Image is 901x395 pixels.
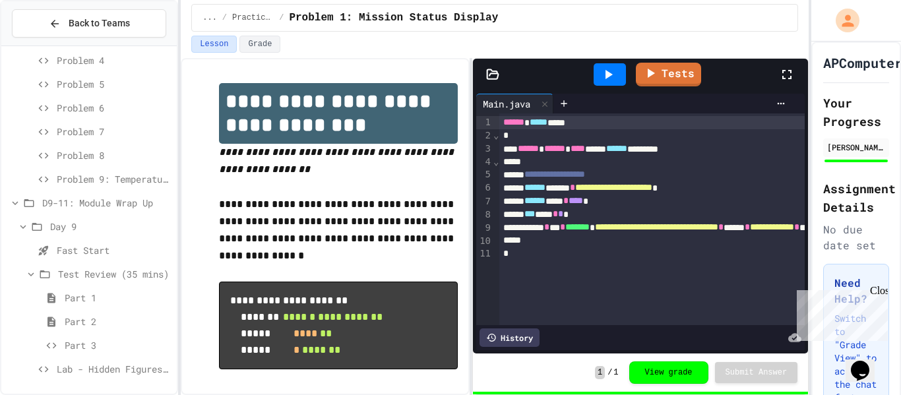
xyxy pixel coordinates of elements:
[58,267,171,281] span: Test Review (35 mins)
[822,5,863,36] div: My Account
[65,291,171,305] span: Part 1
[493,130,499,140] span: Fold line
[476,116,493,129] div: 1
[834,275,878,307] h3: Need Help?
[57,53,171,67] span: Problem 4
[476,195,493,208] div: 7
[636,63,701,86] a: Tests
[726,367,788,378] span: Submit Answer
[629,361,708,384] button: View grade
[476,247,493,260] div: 11
[202,13,217,23] span: ...
[493,156,499,167] span: Fold line
[42,196,171,210] span: D9-11: Module Wrap Up
[792,285,888,341] iframe: chat widget
[823,179,889,216] h2: Assignment Details
[65,315,171,328] span: Part 2
[57,172,171,186] span: Problem 9: Temperature Converter
[232,13,274,23] span: Practice (15 mins)
[607,367,612,378] span: /
[715,362,798,383] button: Submit Answer
[476,222,493,235] div: 9
[57,243,171,257] span: Fast Start
[476,97,537,111] div: Main.java
[476,142,493,156] div: 3
[476,235,493,248] div: 10
[57,77,171,91] span: Problem 5
[57,148,171,162] span: Problem 8
[476,181,493,195] div: 6
[480,328,540,347] div: History
[827,141,885,153] div: [PERSON_NAME]
[476,208,493,222] div: 8
[476,129,493,142] div: 2
[823,94,889,131] h2: Your Progress
[57,362,171,376] span: Lab - Hidden Figures: Launch Weight Calculator
[476,94,553,113] div: Main.java
[12,9,166,38] button: Back to Teams
[476,156,493,169] div: 4
[57,101,171,115] span: Problem 6
[239,36,280,53] button: Grade
[595,366,605,379] span: 1
[823,222,889,253] div: No due date set
[289,10,498,26] span: Problem 1: Mission Status Display
[57,125,171,138] span: Problem 7
[69,16,130,30] span: Back to Teams
[222,13,227,23] span: /
[279,13,284,23] span: /
[846,342,888,382] iframe: chat widget
[65,338,171,352] span: Part 3
[191,36,237,53] button: Lesson
[50,220,171,233] span: Day 9
[5,5,91,84] div: Chat with us now!Close
[613,367,618,378] span: 1
[476,168,493,181] div: 5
